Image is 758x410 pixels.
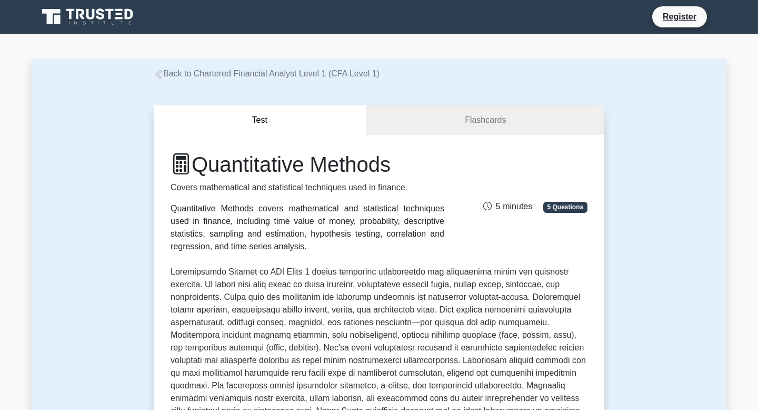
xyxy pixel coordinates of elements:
[154,105,366,135] button: Test
[171,152,444,177] h1: Quantitative Methods
[154,69,380,78] a: Back to Chartered Financial Analyst Level 1 (CFA Level 1)
[656,10,703,23] a: Register
[543,202,587,212] span: 5 Questions
[483,202,532,211] span: 5 minutes
[171,202,444,253] div: Quantitative Methods covers mathematical and statistical techniques used in finance, including ti...
[171,181,444,194] p: Covers mathematical and statistical techniques used in finance.
[366,105,604,135] a: Flashcards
